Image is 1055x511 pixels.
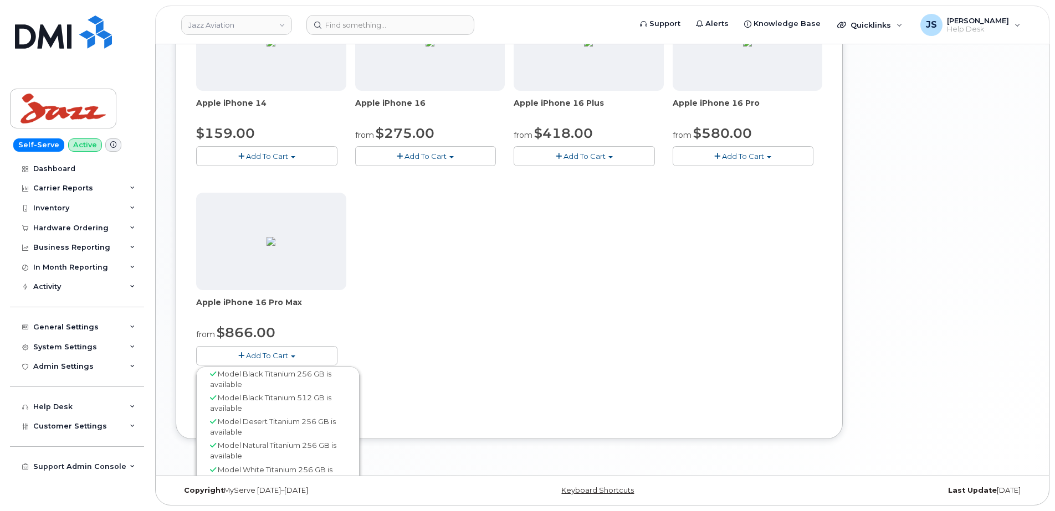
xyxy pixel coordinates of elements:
a: Keyboard Shortcuts [561,486,634,494]
small: from [196,329,215,339]
button: Add To Cart [673,146,814,166]
div: Apple iPhone 16 Pro Max [196,297,346,319]
button: Add To Cart [355,146,496,166]
strong: Copyright [184,486,224,494]
span: Knowledge Base [754,18,821,29]
div: [DATE] [745,486,1029,495]
span: $580.00 [693,125,752,141]
span: Model White Titanium 256 GB is available [210,465,332,484]
div: Apple iPhone 16 [355,97,505,120]
div: Jacob Shepherd [913,14,1028,36]
small: from [355,130,374,140]
span: [PERSON_NAME] [947,16,1009,25]
span: $275.00 [376,125,434,141]
span: Model Natural Titanium 256 GB is available [210,441,336,460]
span: Add To Cart [564,152,606,161]
div: Apple iPhone 14 [196,97,346,120]
span: $159.00 [196,125,255,141]
span: Alerts [705,18,729,29]
button: Add To Cart [196,346,337,365]
div: MyServe [DATE]–[DATE] [176,486,460,495]
strong: Last Update [948,486,997,494]
small: from [673,130,692,140]
button: Add To Cart [196,146,337,166]
button: Add To Cart [514,146,655,166]
div: Apple iPhone 16 Plus [514,97,664,120]
span: JS [926,18,937,32]
span: Help Desk [947,25,1009,34]
a: Jazz Aviation [181,15,292,35]
input: Find something... [306,15,474,35]
div: Quicklinks [829,14,910,36]
span: $866.00 [217,324,275,340]
span: Model Desert Titanium 256 GB is available [210,417,336,436]
a: Alerts [688,13,736,35]
span: Add To Cart [722,152,764,161]
img: 73A59963-EFD8-4598-881B-B96537DCB850.png [267,237,275,246]
a: Knowledge Base [736,13,828,35]
small: from [514,130,532,140]
span: Quicklinks [851,20,891,29]
span: Add To Cart [246,351,288,360]
span: Add To Cart [246,152,288,161]
span: $418.00 [534,125,593,141]
span: Add To Cart [404,152,447,161]
a: Support [632,13,688,35]
span: Model Black Titanium 512 GB is available [210,393,331,412]
div: Apple iPhone 16 Pro [673,97,823,120]
span: Model Black Titanium 256 GB is available [210,369,331,389]
span: Support [649,18,680,29]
